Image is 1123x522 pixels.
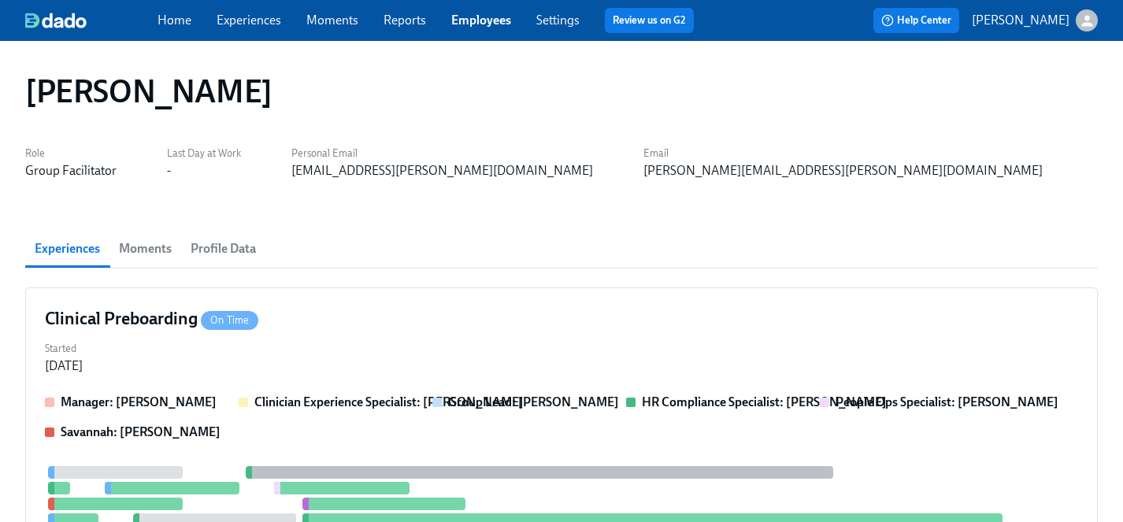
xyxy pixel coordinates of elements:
div: [EMAIL_ADDRESS][PERSON_NAME][DOMAIN_NAME] [291,162,593,180]
button: Help Center [873,8,959,33]
span: Help Center [881,13,951,28]
a: Reports [384,13,426,28]
button: [PERSON_NAME] [972,9,1098,31]
div: Group Facilitator [25,162,117,180]
a: Settings [536,13,580,28]
div: [PERSON_NAME][EMAIL_ADDRESS][PERSON_NAME][DOMAIN_NAME] [643,162,1043,180]
label: Personal Email [291,145,593,162]
div: [DATE] [45,357,83,375]
strong: HR Compliance Specialist: [PERSON_NAME] [642,394,887,409]
h1: [PERSON_NAME] [25,72,272,110]
div: - [167,162,171,180]
span: Experiences [35,238,100,260]
img: dado [25,13,87,28]
a: Review us on G2 [613,13,686,28]
label: Role [25,145,117,162]
p: [PERSON_NAME] [972,12,1069,29]
a: Home [158,13,191,28]
a: Employees [451,13,511,28]
strong: Clinician Experience Specialist: [PERSON_NAME] [254,394,524,409]
strong: Manager: [PERSON_NAME] [61,394,217,409]
label: Email [643,145,1043,162]
a: Experiences [217,13,281,28]
label: Started [45,340,83,357]
a: dado [25,13,158,28]
strong: Group Lead: [PERSON_NAME] [448,394,619,409]
span: Profile Data [191,238,256,260]
span: Moments [119,238,172,260]
a: Moments [306,13,358,28]
strong: Savannah: [PERSON_NAME] [61,424,221,439]
strong: People Ops Specialist: [PERSON_NAME] [836,394,1058,409]
label: Last Day at Work [167,145,241,162]
button: Review us on G2 [605,8,694,33]
span: On Time [201,314,258,326]
h4: Clinical Preboarding [45,307,258,331]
